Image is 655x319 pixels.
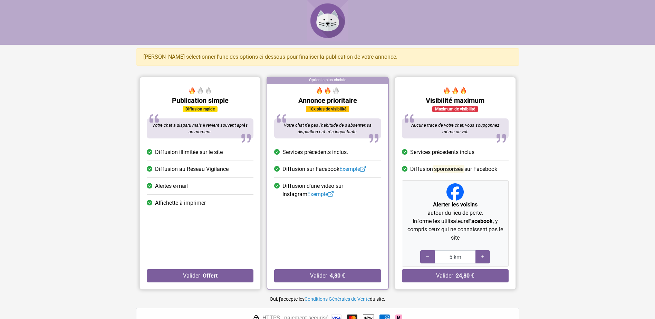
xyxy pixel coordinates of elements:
span: Affichette à imprimer [155,199,206,207]
span: Services précédents inclus [410,148,474,156]
div: 10x plus de visibilité [306,106,349,112]
h5: Visibilité maximum [402,96,508,105]
p: autour du lieu de perte. [405,201,505,217]
strong: Offert [202,272,217,279]
span: Diffusion au Réseau Vigilance [155,165,229,173]
h5: Annonce prioritaire [274,96,381,105]
strong: 4,80 € [330,272,345,279]
button: Valider ·4,80 € [274,269,381,282]
a: Exemple [339,166,366,172]
button: Valider ·Offert [147,269,253,282]
small: Oui, j'accepte les du site. [270,296,385,302]
p: Informe les utilisateurs , y compris ceux qui ne connaissent pas le site [405,217,505,242]
div: Maximum de visibilité [432,106,478,112]
strong: 24,80 € [456,272,474,279]
span: Diffusion d'une vidéo sur Instagram [282,182,381,199]
img: Facebook [446,183,464,201]
h5: Publication simple [147,96,253,105]
button: Valider ·24,80 € [402,269,508,282]
div: [PERSON_NAME] sélectionner l'une des options ci-dessous pour finaliser la publication de votre an... [136,48,519,66]
span: Votre chat n'a pas l'habitude de s'absenter, sa disparition est très inquiétante. [283,123,371,135]
span: Services précédents inclus. [282,148,348,156]
div: Option la plus choisie [267,77,388,84]
span: Diffusion sur Facebook [410,165,497,173]
strong: Facebook [468,218,492,224]
strong: Alerter les voisins [433,201,477,208]
span: Diffusion illimitée sur le site [155,148,223,156]
div: Diffusion rapide [183,106,218,112]
span: Alertes e-mail [155,182,188,190]
span: Votre chat a disparu mais il revient souvent après un moment. [152,123,248,135]
a: Exemple [307,191,334,197]
a: Conditions Générales de Vente [305,296,370,302]
span: Diffusion sur Facebook [282,165,366,173]
mark: sponsorisée [433,165,464,173]
span: Aucune trace de votre chat, vous soupçonnez même un vol. [411,123,499,135]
